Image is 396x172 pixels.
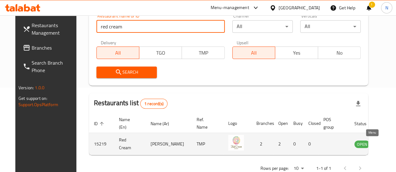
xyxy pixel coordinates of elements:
td: 15219 [89,133,114,155]
span: Search [101,68,152,76]
div: Export file [351,96,366,111]
h2: Restaurants list [94,98,167,109]
img: Red Cream [228,135,244,150]
span: TGO [142,48,179,57]
span: Get support on: [18,94,47,102]
span: Name (Ar) [151,120,177,127]
button: TGO [139,47,182,59]
label: Upsell [237,40,248,45]
span: TMP [184,48,222,57]
span: 1.0.0 [35,84,44,92]
span: Name (En) [119,116,138,131]
span: Ref. Name [197,116,216,131]
button: Search [96,66,157,78]
td: [PERSON_NAME] [146,133,192,155]
a: Search Branch Phone [18,55,81,78]
td: 2 [273,133,288,155]
span: All [235,48,273,57]
td: TMP [192,133,223,155]
td: 2 [251,133,273,155]
th: Branches [251,114,273,133]
button: TMP [182,47,224,59]
th: Busy [288,114,303,133]
span: Search Branch Phone [32,59,76,74]
th: Open [273,114,288,133]
span: Version: [18,84,34,92]
div: [GEOGRAPHIC_DATA] [279,4,320,11]
div: Total records count [140,99,167,109]
td: 0 [288,133,303,155]
span: ID [94,120,106,127]
span: Yes [278,48,315,57]
a: Restaurants Management [18,18,81,40]
span: All [99,48,137,57]
span: Status [354,120,375,127]
span: 1 record(s) [141,101,167,107]
td: Red Cream [114,133,146,155]
a: Branches [18,40,81,55]
td: 0 [303,133,318,155]
input: Search for restaurant name or ID.. [96,20,225,33]
span: No [321,48,358,57]
div: All [232,20,293,33]
span: Restaurants Management [32,22,76,37]
span: POS group [323,116,342,131]
button: Yes [275,47,318,59]
span: N [385,4,388,11]
div: All [300,20,361,33]
button: All [96,47,139,59]
span: OPEN [354,141,370,148]
th: Closed [303,114,318,133]
button: All [232,47,275,59]
th: Logo [223,114,251,133]
a: Support.OpsPlatform [18,101,58,109]
span: Branches [32,44,76,52]
button: No [318,47,361,59]
div: Menu-management [211,4,249,12]
label: Delivery [101,40,116,45]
